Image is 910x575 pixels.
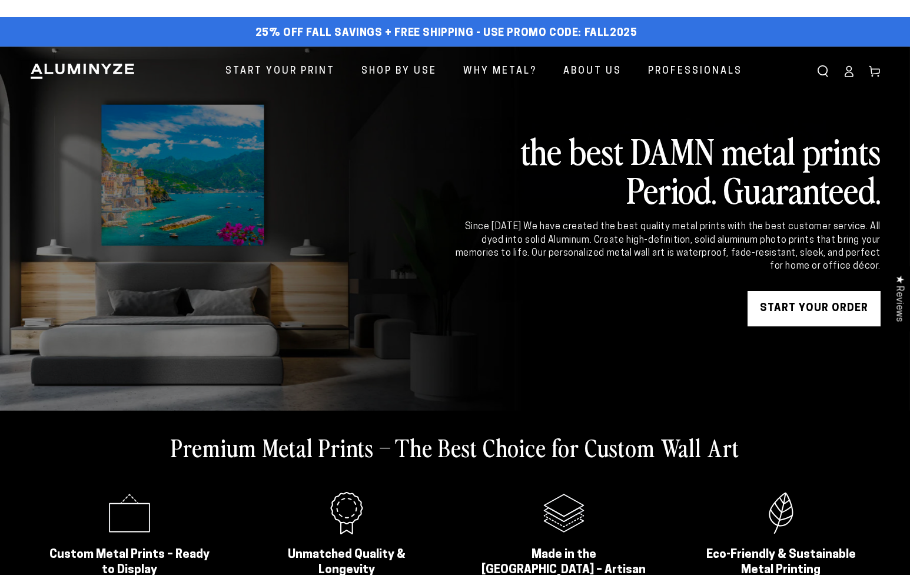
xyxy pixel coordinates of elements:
a: About Us [554,56,630,87]
div: Click to open Judge.me floating reviews tab [888,266,910,331]
div: Since [DATE] We have created the best quality metal prints with the best customer service. All dy... [453,220,881,273]
span: Why Metal? [463,63,537,80]
a: Why Metal? [454,56,546,87]
h2: the best DAMN metal prints Period. Guaranteed. [453,131,881,209]
span: About Us [563,63,622,80]
h2: Premium Metal Prints – The Best Choice for Custom Wall Art [171,432,739,462]
img: Aluminyze [29,62,135,80]
a: Start Your Print [217,56,344,87]
a: Professionals [639,56,751,87]
a: Shop By Use [353,56,446,87]
span: Start Your Print [225,63,335,80]
summary: Search our site [810,58,836,84]
span: Professionals [648,63,742,80]
span: Shop By Use [361,63,437,80]
span: 25% off FALL Savings + Free Shipping - Use Promo Code: FALL2025 [255,27,637,40]
a: START YOUR Order [748,291,881,326]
